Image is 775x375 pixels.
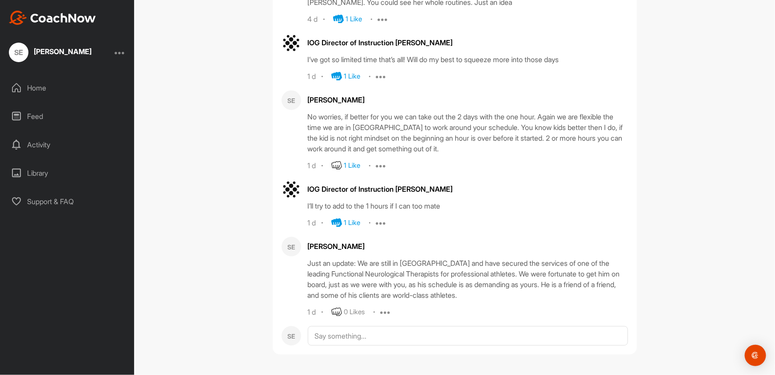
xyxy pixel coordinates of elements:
[308,111,628,154] div: No worries, if better for you we can take out the 2 days with the one hour. Again we are flexible...
[308,162,316,170] div: 1 d
[5,77,130,99] div: Home
[5,162,130,184] div: Library
[308,201,628,211] div: I’ll try to add to the 1 hours if I can too mate
[5,105,130,127] div: Feed
[344,71,361,82] div: 1 Like
[344,218,361,228] div: 1 Like
[344,161,361,171] div: 1 Like
[308,308,316,317] div: 1 d
[308,37,628,48] div: IOG Director of Instruction [PERSON_NAME]
[308,241,628,252] div: [PERSON_NAME]
[308,219,316,228] div: 1 d
[5,190,130,213] div: Support & FAQ
[5,134,130,156] div: Activity
[308,54,628,65] div: I’ve got so limited time that’s all! Will do my best to squeeze more into those days
[308,95,628,105] div: [PERSON_NAME]
[9,43,28,62] div: SE
[346,14,362,24] div: 1 Like
[308,15,318,24] div: 4 d
[745,345,766,366] div: Open Intercom Messenger
[308,184,628,194] div: IOG Director of Instruction [PERSON_NAME]
[308,258,628,300] div: Just an update: We are still in [GEOGRAPHIC_DATA] and have secured the services of one of the lea...
[308,72,316,81] div: 1 d
[282,180,301,199] img: avatar
[9,11,96,25] img: CoachNow
[282,326,301,346] div: SE
[344,307,365,317] div: 0 Likes
[282,33,301,53] img: avatar
[282,91,301,110] div: SE
[34,48,91,55] div: [PERSON_NAME]
[282,237,301,257] div: SE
